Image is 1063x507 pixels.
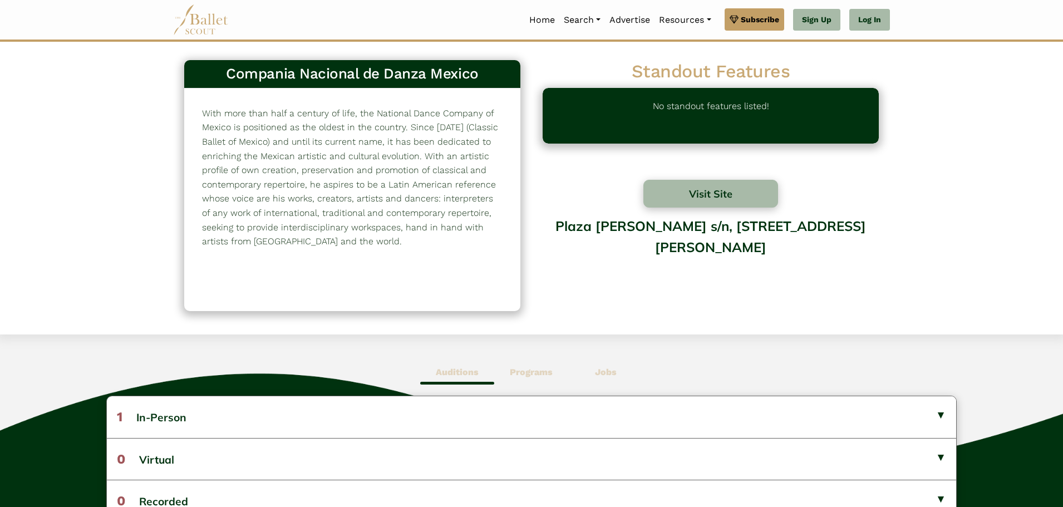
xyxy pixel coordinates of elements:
[741,13,779,26] span: Subscribe
[436,367,479,377] b: Auditions
[725,8,784,31] a: Subscribe
[643,180,778,208] button: Visit Site
[653,99,769,132] p: No standout features listed!
[117,409,122,425] span: 1
[849,9,890,31] a: Log In
[730,13,739,26] img: gem.svg
[595,367,617,377] b: Jobs
[543,210,879,299] div: Plaza [PERSON_NAME] s/n, [STREET_ADDRESS][PERSON_NAME]
[193,65,511,83] h3: Compania Nacional de Danza Mexico
[525,8,559,32] a: Home
[654,8,715,32] a: Resources
[559,8,605,32] a: Search
[605,8,654,32] a: Advertise
[543,60,879,83] h2: Standout Features
[510,367,553,377] b: Programs
[107,438,956,480] button: 0Virtual
[107,396,956,437] button: 1In-Person
[793,9,840,31] a: Sign Up
[117,451,125,467] span: 0
[202,106,503,249] p: With more than half a century of life, the National Dance Company of Mexico is positioned as the ...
